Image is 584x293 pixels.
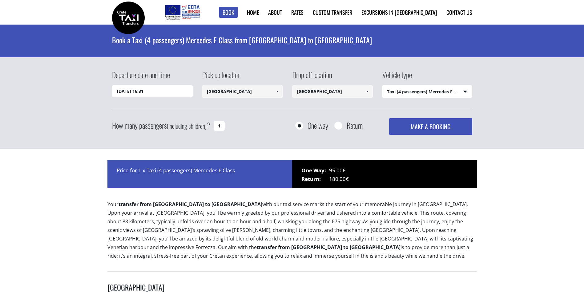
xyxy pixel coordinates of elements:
[292,85,373,98] input: Select drop-off location
[112,14,145,20] a: Crete Taxi Transfers | Book a Taxi transfer from Heraklion airport to Rethymnon city | Crete Taxi...
[301,166,329,175] span: One Way:
[119,201,262,208] b: transfer from [GEOGRAPHIC_DATA] to [GEOGRAPHIC_DATA]
[272,85,282,98] a: Show All Items
[361,8,437,16] a: Excursions in [GEOGRAPHIC_DATA]
[446,8,472,16] a: Contact us
[112,25,472,55] h1: Book a Taxi (4 passengers) Mercedes E Class from [GEOGRAPHIC_DATA] to [GEOGRAPHIC_DATA]
[389,118,472,135] button: MAKE A BOOKING
[347,122,363,129] label: Return
[382,69,412,85] label: Vehicle type
[219,7,238,18] a: Book
[257,244,401,251] b: transfer from [GEOGRAPHIC_DATA] to [GEOGRAPHIC_DATA]
[167,121,207,131] small: (including children)
[107,200,477,265] p: Your with our taxi service marks the start of your memorable journey in [GEOGRAPHIC_DATA]. Upon y...
[112,69,170,85] label: Departure date and time
[292,69,332,85] label: Drop off location
[107,160,292,188] div: Price for 1 x Taxi (4 passengers) Mercedes E Class
[247,8,259,16] a: Home
[112,118,210,133] label: How many passengers ?
[202,85,283,98] input: Select pickup location
[268,8,282,16] a: About
[362,85,373,98] a: Show All Items
[308,122,328,129] label: One way
[382,85,472,98] span: Taxi (4 passengers) Mercedes E Class
[292,160,477,188] div: 95.00€ 180.00€
[291,8,304,16] a: Rates
[164,3,201,21] img: e-bannersEUERDF180X90.jpg
[112,2,145,34] img: Crete Taxi Transfers | Book a Taxi transfer from Heraklion airport to Rethymnon city | Crete Taxi...
[313,8,352,16] a: Custom Transfer
[202,69,240,85] label: Pick up location
[301,175,329,183] span: Return:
